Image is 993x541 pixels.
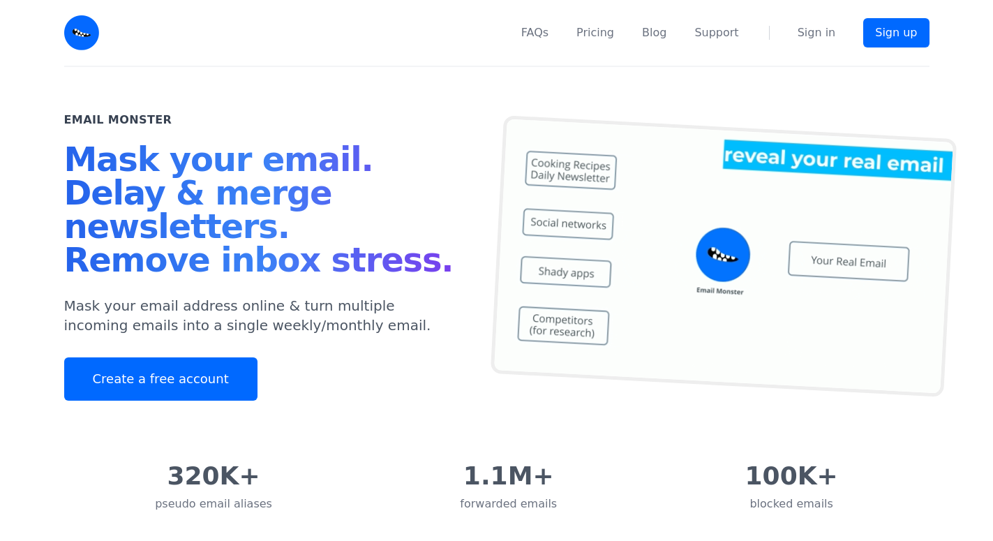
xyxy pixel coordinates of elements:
a: Pricing [576,24,614,41]
div: forwarded emails [460,496,557,512]
a: Support [694,24,738,41]
a: Sign in [798,24,836,41]
img: temp mail, free temporary mail, Temporary Email [490,115,956,397]
div: blocked emails [745,496,838,512]
div: 100K+ [745,462,838,490]
div: pseudo email aliases [155,496,272,512]
a: Create a free account [64,357,257,401]
p: Mask your email address online & turn multiple incoming emails into a single weekly/monthly email. [64,296,463,335]
div: 1.1M+ [460,462,557,490]
a: FAQs [521,24,548,41]
a: Sign up [863,18,929,47]
h2: Email Monster [64,112,172,128]
img: Email Monster [64,15,99,50]
h1: Mask your email. Delay & merge newsletters. Remove inbox stress. [64,142,463,282]
div: 320K+ [155,462,272,490]
a: Blog [642,24,666,41]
